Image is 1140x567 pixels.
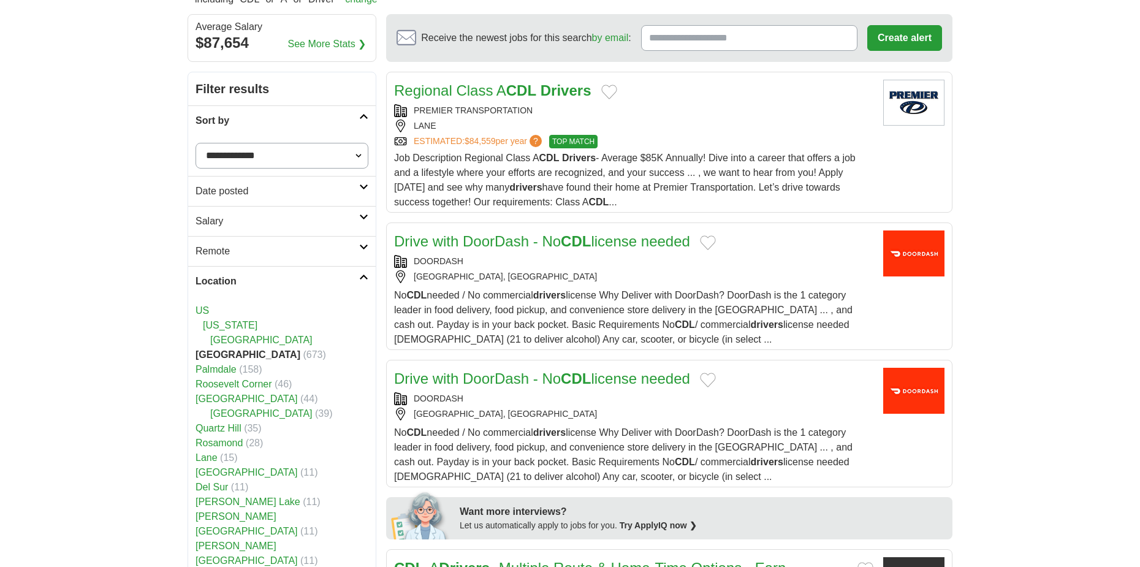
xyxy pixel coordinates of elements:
[414,394,463,403] a: DOORDASH
[210,335,313,345] a: [GEOGRAPHIC_DATA]
[303,497,320,507] span: (11)
[460,504,945,519] div: Want more interviews?
[196,184,359,199] h2: Date posted
[188,72,376,105] h2: Filter results
[530,135,542,147] span: ?
[421,31,631,45] span: Receive the newest jobs for this search :
[414,135,544,148] a: ESTIMATED:$84,559per year?
[220,452,237,463] span: (15)
[394,233,690,249] a: Drive with DoorDash - NoCDLlicense needed
[751,319,783,330] strong: drivers
[592,32,629,43] a: by email
[588,197,609,207] strong: CDL
[188,105,376,135] a: Sort by
[231,482,248,492] span: (11)
[196,541,298,566] a: [PERSON_NAME][GEOGRAPHIC_DATA]
[188,206,376,236] a: Salary
[394,427,853,482] span: No needed / No commercial license Why Deliver with DoorDash? DoorDash is the 1 category leader in...
[196,113,359,128] h2: Sort by
[394,290,853,344] span: No needed / No commercial license Why Deliver with DoorDash? DoorDash is the 1 category leader in...
[394,370,690,387] a: Drive with DoorDash - NoCDLlicense needed
[196,32,368,54] div: $87,654
[509,182,542,192] strong: drivers
[700,235,716,250] button: Add to favorite jobs
[203,320,257,330] a: [US_STATE]
[196,22,368,32] div: Average Salary
[303,349,325,360] span: (673)
[414,256,463,266] a: DOORDASH
[188,236,376,266] a: Remote
[196,364,237,375] a: Palmdale
[533,427,566,438] strong: drivers
[300,555,317,566] span: (11)
[406,427,427,438] strong: CDL
[883,230,944,276] img: Doordash logo
[196,379,272,389] a: Roosevelt Corner
[561,233,591,249] strong: CDL
[867,25,942,51] button: Create alert
[751,457,783,467] strong: drivers
[460,519,945,532] div: Let us automatically apply to jobs for you.
[300,526,317,536] span: (11)
[210,408,313,419] a: [GEOGRAPHIC_DATA]
[394,120,873,132] div: LANE
[196,305,209,316] a: US
[883,80,944,126] img: Premier Transportation logo
[883,368,944,414] img: Doordash logo
[414,105,533,115] a: PREMIER TRANSPORTATION
[675,319,695,330] strong: CDL
[275,379,292,389] span: (46)
[562,153,596,163] strong: Drivers
[561,370,591,387] strong: CDL
[188,266,376,296] a: Location
[244,423,261,433] span: (35)
[196,349,300,360] strong: [GEOGRAPHIC_DATA]
[246,438,263,448] span: (28)
[394,153,856,207] span: Job Description Regional Class A - Average $85K Annually! Dive into a career that offers a job an...
[300,467,317,478] span: (11)
[533,290,566,300] strong: drivers
[700,373,716,387] button: Add to favorite jobs
[601,85,617,99] button: Add to favorite jobs
[506,82,536,99] strong: CDL
[394,408,873,420] div: [GEOGRAPHIC_DATA], [GEOGRAPHIC_DATA]
[620,520,697,530] a: Try ApplyIQ now ❯
[196,214,359,229] h2: Salary
[239,364,262,375] span: (158)
[465,136,496,146] span: $84,559
[675,457,695,467] strong: CDL
[196,467,298,478] a: [GEOGRAPHIC_DATA]
[196,497,300,507] a: [PERSON_NAME] Lake
[188,176,376,206] a: Date posted
[300,394,317,404] span: (44)
[541,82,591,99] strong: Drivers
[539,153,560,163] strong: CDL
[315,408,332,419] span: (39)
[406,290,427,300] strong: CDL
[196,438,243,448] a: Rosamond
[196,452,218,463] a: Lane
[391,490,450,539] img: apply-iq-scientist.png
[196,394,298,404] a: [GEOGRAPHIC_DATA]
[196,274,359,289] h2: Location
[394,270,873,283] div: [GEOGRAPHIC_DATA], [GEOGRAPHIC_DATA]
[196,423,241,433] a: Quartz Hill
[549,135,598,148] span: TOP MATCH
[394,82,591,99] a: Regional Class ACDL Drivers
[288,37,367,51] a: See More Stats ❯
[196,482,228,492] a: Del Sur
[196,511,298,536] a: [PERSON_NAME][GEOGRAPHIC_DATA]
[196,244,359,259] h2: Remote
